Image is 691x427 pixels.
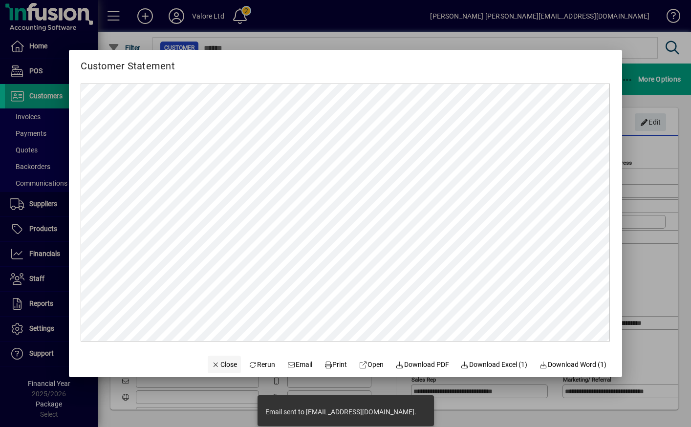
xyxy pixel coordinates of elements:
[265,407,416,417] div: Email sent to [EMAIL_ADDRESS][DOMAIN_NAME].
[539,360,606,370] span: Download Word (1)
[461,360,528,370] span: Download Excel (1)
[69,50,187,74] h2: Customer Statement
[208,356,241,373] button: Close
[287,360,312,370] span: Email
[535,356,610,373] button: Download Word (1)
[457,356,532,373] button: Download Excel (1)
[391,356,453,373] a: Download PDF
[212,360,237,370] span: Close
[320,356,351,373] button: Print
[249,360,276,370] span: Rerun
[324,360,347,370] span: Print
[283,356,316,373] button: Email
[395,360,449,370] span: Download PDF
[359,360,384,370] span: Open
[355,356,388,373] a: Open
